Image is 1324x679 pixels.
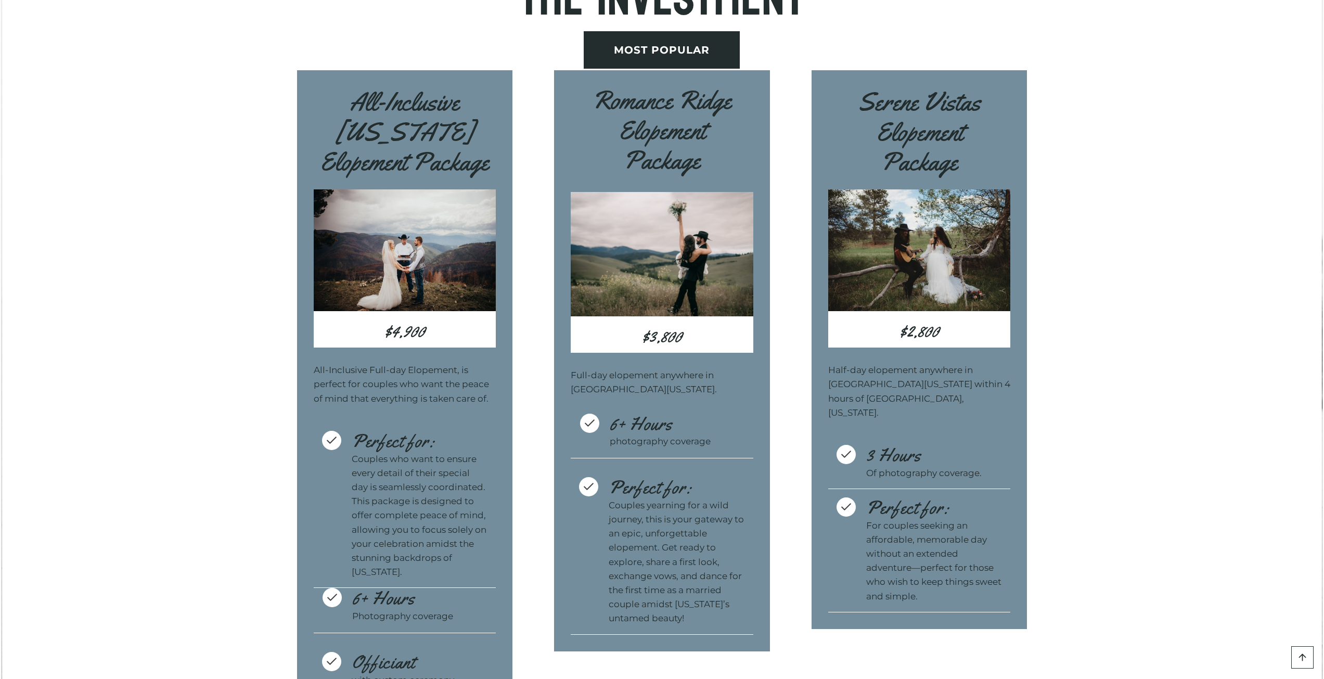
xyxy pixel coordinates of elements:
[828,189,1011,311] img: Little Smith Creek Ranch Montana Elopement playing music
[828,315,1011,348] h3: $2,800
[352,609,487,623] p: Photography coverage
[352,652,488,673] h3: Officiant
[571,321,753,353] h3: $3,800
[314,87,496,177] h3: All-Inclusive [US_STATE] Elopement Package
[352,588,487,609] h3: 6+ Hours
[571,368,753,396] p: Full-day elopement anywhere in [GEOGRAPHIC_DATA][US_STATE].
[352,431,488,452] h3: Perfect for:
[866,519,1002,604] p: For couples seeking an affordable, memorable day without an extended adventure—perfect for those ...
[352,452,488,580] p: Couples who want to ensure every detail of their special day is seamlessly coordinated. This pack...
[314,315,496,348] h3: $4,900
[609,498,745,626] p: Couples yearning for a wild journey, this is your gateway to an epic, unforgettable elopement. Ge...
[571,85,753,192] h3: Romance Ridge Elopement Package
[314,363,496,406] p: All-Inclusive Full-day Elopement, is perfect for couples who want the peace of mind that everythi...
[610,434,744,449] p: photography coverage
[610,414,744,435] h3: 6+ Hours
[1291,646,1314,669] a: Scroll to top
[614,44,710,56] strong: MOST POPULAR
[866,466,1002,480] p: Of photography coverage.
[609,477,745,498] h3: Perfect for:
[866,497,1002,519] h3: Perfect for:
[828,363,1011,420] p: Half-day elopement anywhere in [GEOGRAPHIC_DATA][US_STATE] within 4 hours of [GEOGRAPHIC_DATA], [...
[866,445,1002,466] h3: 3 Hours
[828,87,1011,177] h3: Serene Vistas Elopement Package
